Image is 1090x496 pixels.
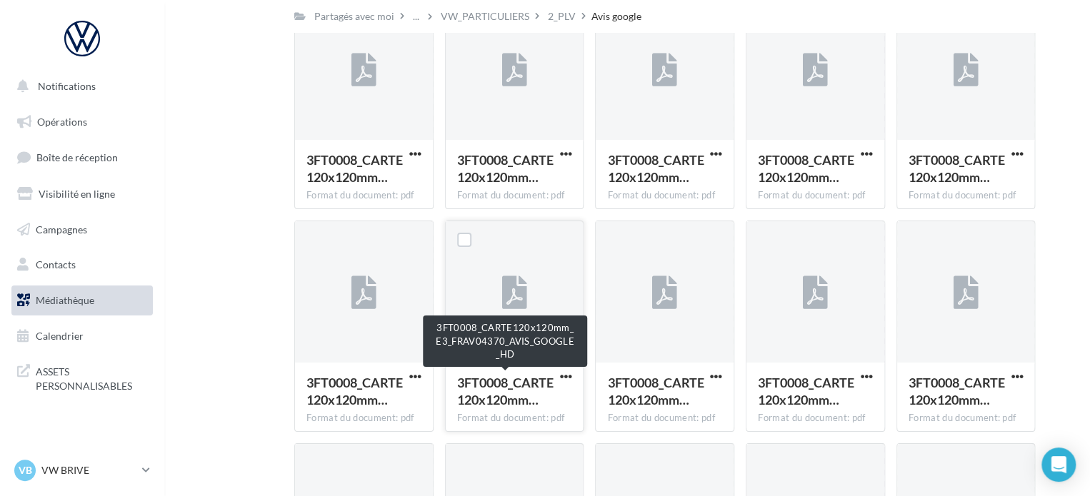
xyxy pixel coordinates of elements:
span: Opérations [37,116,87,128]
div: Format du document: pdf [607,189,722,202]
div: 3FT0008_CARTE120x120mm_E3_FRAV04370_AVIS_GOOGLE_HD [423,315,587,367]
span: 3FT0008_CARTE120x120mm_E3_FRAV04370_AVIS_GOOGLE_HD [457,375,554,408]
div: Format du document: pdf [457,189,572,202]
span: Visibilité en ligne [39,188,115,200]
a: Calendrier [9,321,156,351]
span: 3FT0008_CARTE120x120mm_E3_FRAV02700_AVIS_GOOGLE_HD [607,152,704,185]
span: Calendrier [36,330,84,342]
span: 3FT0008_CARTE120x120mm_E3_FRAV02667_AVIS_GOOGLE_HD [909,152,1005,185]
span: Campagnes [36,223,87,235]
a: Boîte de réception [9,142,156,173]
a: Visibilité en ligne [9,179,156,209]
button: Notifications [9,71,150,101]
div: Partagés avec moi [314,9,394,24]
span: Contacts [36,258,76,270]
div: Format du document: pdf [909,189,1024,202]
span: VB [19,463,32,477]
div: ... [410,6,422,26]
span: 3FT0008_CARTE120x120mm_E3_FRAV02410_AVIS_GOOGLE_HD [607,375,704,408]
span: Médiathèque [36,294,94,306]
span: 3FT0008_CARTE120x120mm_E3_FRAV07767_AVIS_GOOGLE_HD [306,152,403,185]
div: Format du document: pdf [758,412,873,425]
div: Format du document: pdf [306,189,421,202]
span: Boîte de réception [36,151,118,163]
div: Avis google [591,9,641,24]
span: ASSETS PERSONNALISABLES [36,362,147,393]
a: VB VW BRIVE [11,457,153,484]
a: Opérations [9,107,156,137]
span: 3FT0008_CARTE120x120mm_E3_FRAV03098_AVIS_GOOGLE_HD [758,375,854,408]
span: Notifications [38,80,96,92]
div: Format du document: pdf [909,412,1024,425]
div: VW_PARTICULIERS [441,9,529,24]
span: 3FT0008_CARTE120x120mm_E3_FRAV07210_AVIS_GOOGLE_HD [457,152,554,185]
a: Campagnes [9,215,156,245]
div: Format du document: pdf [758,189,873,202]
div: Open Intercom Messenger [1041,447,1076,482]
div: Format du document: pdf [607,412,722,425]
div: Format du document: pdf [457,412,572,425]
span: 3FT0008_CARTE120x120mm_E3_FRAV07741_AVIS_GOOGLE_HD [758,152,854,185]
span: 3FT0008_CARTE120x120mm_E3_FRAV04390_AVIS_GOOGLE_HD [909,375,1005,408]
a: Médiathèque [9,285,156,315]
span: 3FT0008_CARTE120x120mm_E3_FRAV01367_AVIS_GOOGLE_HD [306,375,403,408]
a: Contacts [9,250,156,280]
div: 2_PLV [548,9,576,24]
a: ASSETS PERSONNALISABLES [9,356,156,398]
div: Format du document: pdf [306,412,421,425]
p: VW BRIVE [41,463,136,477]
